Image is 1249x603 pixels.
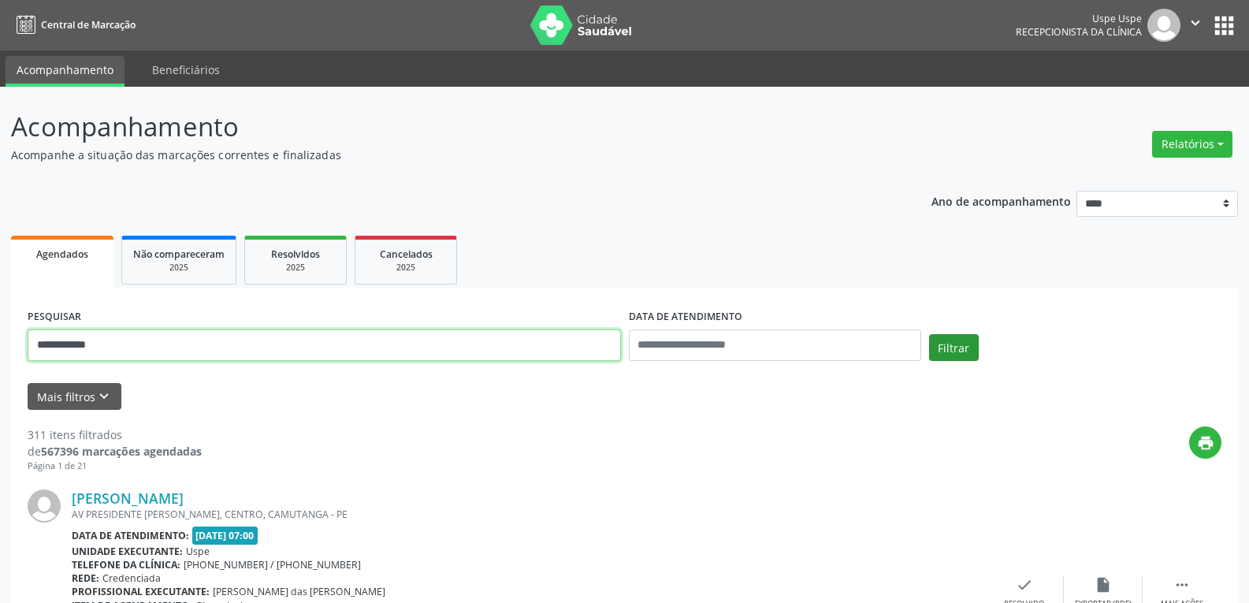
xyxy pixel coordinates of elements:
[72,489,184,507] a: [PERSON_NAME]
[186,545,210,558] span: Uspe
[95,388,113,405] i: keyboard_arrow_down
[1152,131,1232,158] button: Relatórios
[72,571,99,585] b: Rede:
[931,191,1071,210] p: Ano de acompanhamento
[184,558,361,571] span: [PHONE_NUMBER] / [PHONE_NUMBER]
[72,529,189,542] b: Data de atendimento:
[629,305,742,329] label: DATA DE ATENDIMENTO
[36,248,88,261] span: Agendados
[28,489,61,523] img: img
[41,444,202,459] strong: 567396 marcações agendadas
[41,18,136,32] span: Central de Marcação
[1210,12,1238,39] button: apps
[72,585,210,598] b: Profissional executante:
[28,383,121,411] button: Mais filtroskeyboard_arrow_down
[133,262,225,274] div: 2025
[6,56,125,87] a: Acompanhamento
[1180,9,1210,42] button: 
[1189,426,1221,459] button: print
[72,558,180,571] b: Telefone da clínica:
[133,248,225,261] span: Não compareceram
[11,12,136,38] a: Central de Marcação
[28,460,202,473] div: Página 1 de 21
[1173,576,1191,594] i: 
[72,545,183,558] b: Unidade executante:
[11,147,870,163] p: Acompanhe a situação das marcações correntes e finalizadas
[1016,25,1142,39] span: Recepcionista da clínica
[141,56,231,84] a: Beneficiários
[28,443,202,460] div: de
[213,585,385,598] span: [PERSON_NAME] das [PERSON_NAME]
[11,107,870,147] p: Acompanhamento
[28,305,81,329] label: PESQUISAR
[1016,576,1033,594] i: check
[72,508,985,521] div: AV PRESIDENTE [PERSON_NAME], CENTRO, CAMUTANGA - PE
[380,248,433,261] span: Cancelados
[929,334,979,361] button: Filtrar
[1197,434,1214,452] i: print
[366,262,445,274] div: 2025
[1016,12,1142,25] div: Uspe Uspe
[1187,14,1204,32] i: 
[192,527,258,545] span: [DATE] 07:00
[102,571,161,585] span: Credenciada
[1095,576,1112,594] i: insert_drive_file
[28,426,202,443] div: 311 itens filtrados
[271,248,320,261] span: Resolvidos
[1147,9,1180,42] img: img
[256,262,335,274] div: 2025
